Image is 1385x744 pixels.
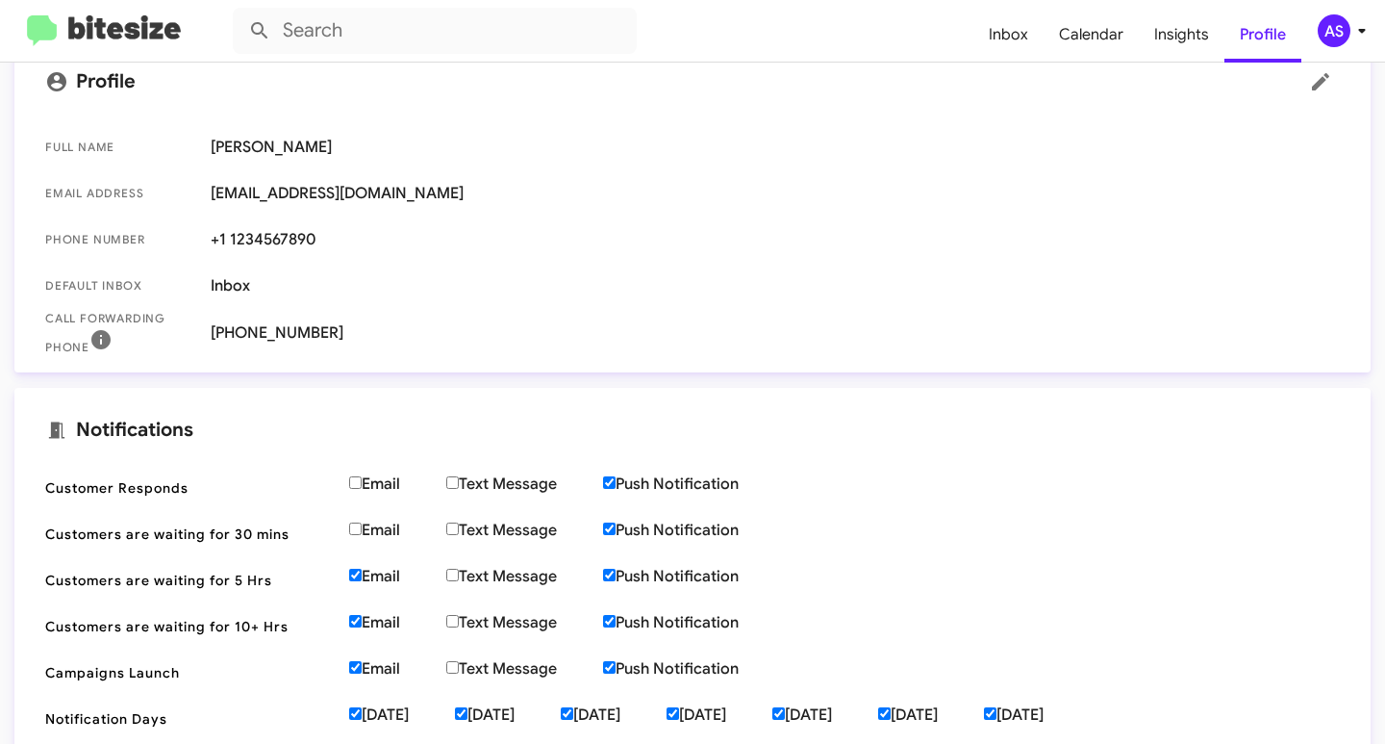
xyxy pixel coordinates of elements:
input: Email [349,661,362,674]
span: Campaigns Launch [45,663,334,682]
a: Inbox [973,7,1044,63]
label: Push Notification [603,613,785,632]
input: [DATE] [878,707,891,720]
label: Email [349,475,446,494]
label: Text Message [446,475,603,494]
label: Email [349,567,446,586]
span: [PHONE_NUMBER] [211,323,1340,343]
span: +1 1234567890 [211,230,1340,249]
div: AS [1318,14,1350,47]
input: Push Notification [603,523,616,535]
label: Text Message [446,613,603,632]
input: [DATE] [455,707,467,720]
a: Insights [1139,7,1224,63]
input: Text Message [446,615,459,628]
input: Email [349,476,362,489]
input: [DATE] [667,707,679,720]
label: [DATE] [878,706,984,725]
label: [DATE] [772,706,878,725]
label: [DATE] [984,706,1090,725]
span: [EMAIL_ADDRESS][DOMAIN_NAME] [211,184,1340,203]
span: Full Name [45,138,195,157]
span: Call Forwarding Phone [45,309,195,357]
button: AS [1301,14,1364,47]
label: Push Notification [603,475,785,494]
label: Push Notification [603,521,785,540]
label: Push Notification [603,659,785,679]
a: Calendar [1044,7,1139,63]
label: [DATE] [455,706,561,725]
span: Customers are waiting for 5 Hrs [45,571,334,590]
input: Push Notification [603,476,616,489]
input: [DATE] [984,707,996,720]
input: Push Notification [603,661,616,674]
input: Push Notification [603,569,616,581]
label: Email [349,521,446,540]
input: [DATE] [561,707,573,720]
span: Notification Days [45,709,334,729]
span: Inbox [211,276,1340,295]
label: Email [349,613,446,632]
label: Text Message [446,521,603,540]
span: Phone number [45,230,195,249]
span: Default Inbox [45,276,195,295]
label: Email [349,659,446,679]
input: Email [349,523,362,535]
label: Push Notification [603,567,785,586]
a: Profile [1224,7,1301,63]
label: [DATE] [561,706,667,725]
label: Text Message [446,567,603,586]
input: [DATE] [772,707,785,720]
input: Email [349,615,362,628]
input: Text Message [446,476,459,489]
label: [DATE] [349,706,455,725]
span: Customers are waiting for 10+ Hrs [45,617,334,636]
input: Email [349,569,362,581]
span: Email Address [45,184,195,203]
input: Text Message [446,661,459,674]
mat-card-title: Profile [45,63,1340,101]
label: Text Message [446,659,603,679]
label: [DATE] [667,706,772,725]
input: Text Message [446,569,459,581]
span: [PERSON_NAME] [211,138,1340,157]
input: Text Message [446,523,459,535]
span: Customer Responds [45,478,334,498]
span: Customers are waiting for 30 mins [45,525,334,544]
input: Search [233,8,637,54]
mat-card-title: Notifications [45,419,1340,442]
input: Push Notification [603,615,616,628]
input: [DATE] [349,707,362,720]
